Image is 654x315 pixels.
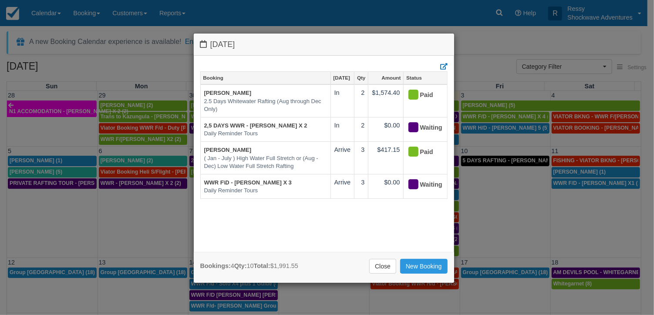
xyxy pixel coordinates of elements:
td: Arrive [330,174,354,198]
em: Daily Reminder Tours [204,130,327,138]
strong: Total: [254,262,270,269]
a: Close [369,259,396,274]
a: [DATE] [331,72,354,84]
div: Paid [407,88,436,102]
td: 2 [354,84,368,117]
a: 2,5 DAYS WWR - [PERSON_NAME] X 2 [204,122,307,129]
a: [PERSON_NAME] [204,147,252,153]
a: WWR F\D - [PERSON_NAME] X 3 [204,179,292,186]
h4: [DATE] [200,40,448,49]
em: ( Jan - July ) High Water Full Stretch or (Aug - Dec) Low Water Full Stretch Rafting [204,154,327,171]
td: 2 [354,117,368,141]
a: Amount [368,72,403,84]
td: In [330,117,354,141]
div: Waiting [407,178,436,192]
td: $0.00 [368,117,404,141]
a: [PERSON_NAME] [204,90,252,96]
a: New Booking [400,259,448,274]
td: $417.15 [368,141,404,174]
div: 4 10 $1,991.55 [200,261,298,271]
em: 2.5 Days Whitewater Rafting (Aug through Dec Only) [204,97,327,114]
td: In [330,84,354,117]
td: $0.00 [368,174,404,198]
a: Qty [354,72,368,84]
td: 3 [354,174,368,198]
a: Status [404,72,447,84]
div: Waiting [407,121,436,135]
td: 3 [354,141,368,174]
td: Arrive [330,141,354,174]
td: $1,574.40 [368,84,404,117]
strong: Qty: [234,262,247,269]
div: Paid [407,145,436,159]
a: Booking [201,72,330,84]
em: Daily Reminder Tours [204,187,327,195]
strong: Bookings: [200,262,231,269]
